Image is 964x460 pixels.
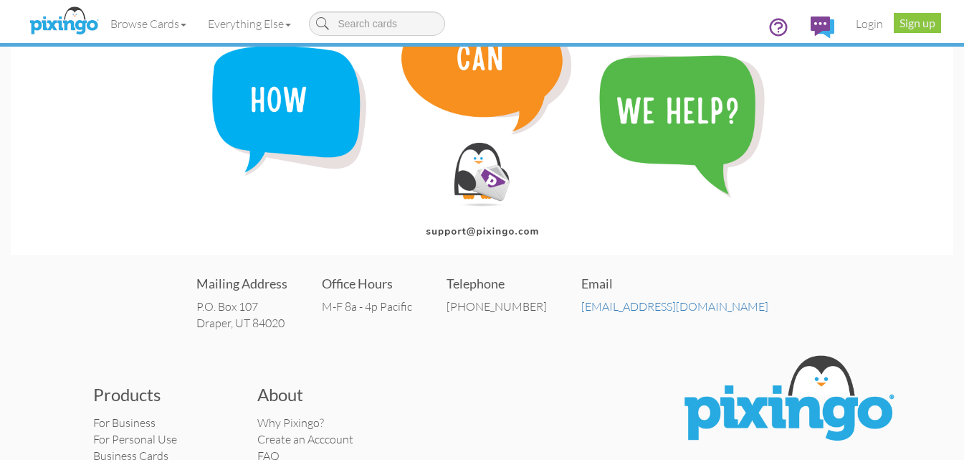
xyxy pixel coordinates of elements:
[196,277,287,291] h4: Mailing Address
[257,416,324,430] a: Why Pixingo?
[93,432,177,446] a: For Personal Use
[672,346,904,456] img: Pixingo Logo
[447,277,547,291] h4: Telephone
[197,6,302,42] a: Everything Else
[811,17,834,38] img: comments.svg
[93,385,237,404] h3: Products
[447,299,547,315] div: [PHONE_NUMBER]
[845,6,894,42] a: Login
[309,11,445,36] input: Search cards
[322,277,412,291] h4: Office Hours
[196,299,287,332] address: P.O. Box 107 Draper, UT 84020
[257,385,401,404] h3: About
[93,416,156,430] a: For Business
[257,432,353,446] a: Create an Acccount
[894,13,941,33] a: Sign up
[26,4,102,39] img: pixingo logo
[581,299,768,314] a: [EMAIL_ADDRESS][DOMAIN_NAME]
[322,299,412,315] div: M-F 8a - 4p Pacific
[100,6,197,42] a: Browse Cards
[581,277,768,291] h4: Email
